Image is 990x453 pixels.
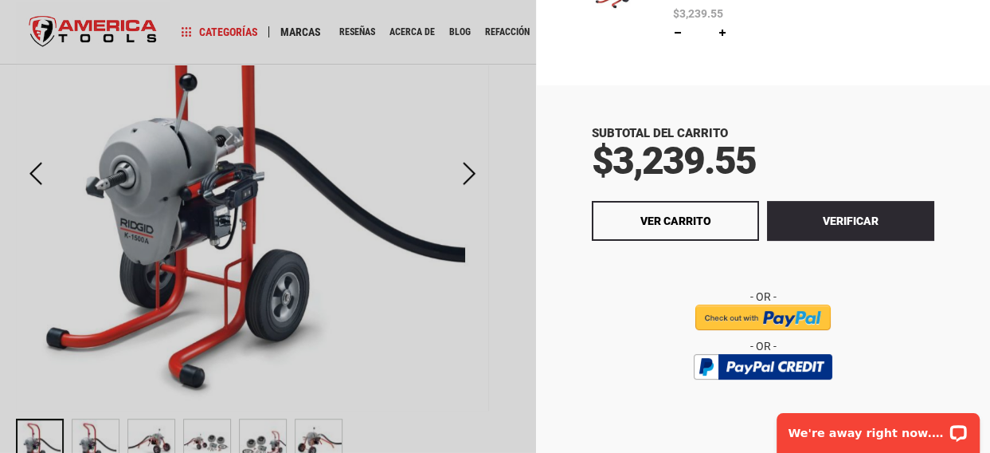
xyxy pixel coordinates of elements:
font: Ver carrito [640,215,711,227]
a: Ver carrito [592,201,759,241]
button: Verificar [767,201,934,241]
font: $3,239.55 [673,7,723,20]
img: btn_bml_text.png [703,384,823,401]
font: $3,239.55 [592,138,756,183]
font: Subtotal del carrito [592,126,728,140]
font: Verificar [823,215,878,227]
iframe: Widget de chat LiveChat [766,403,990,453]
